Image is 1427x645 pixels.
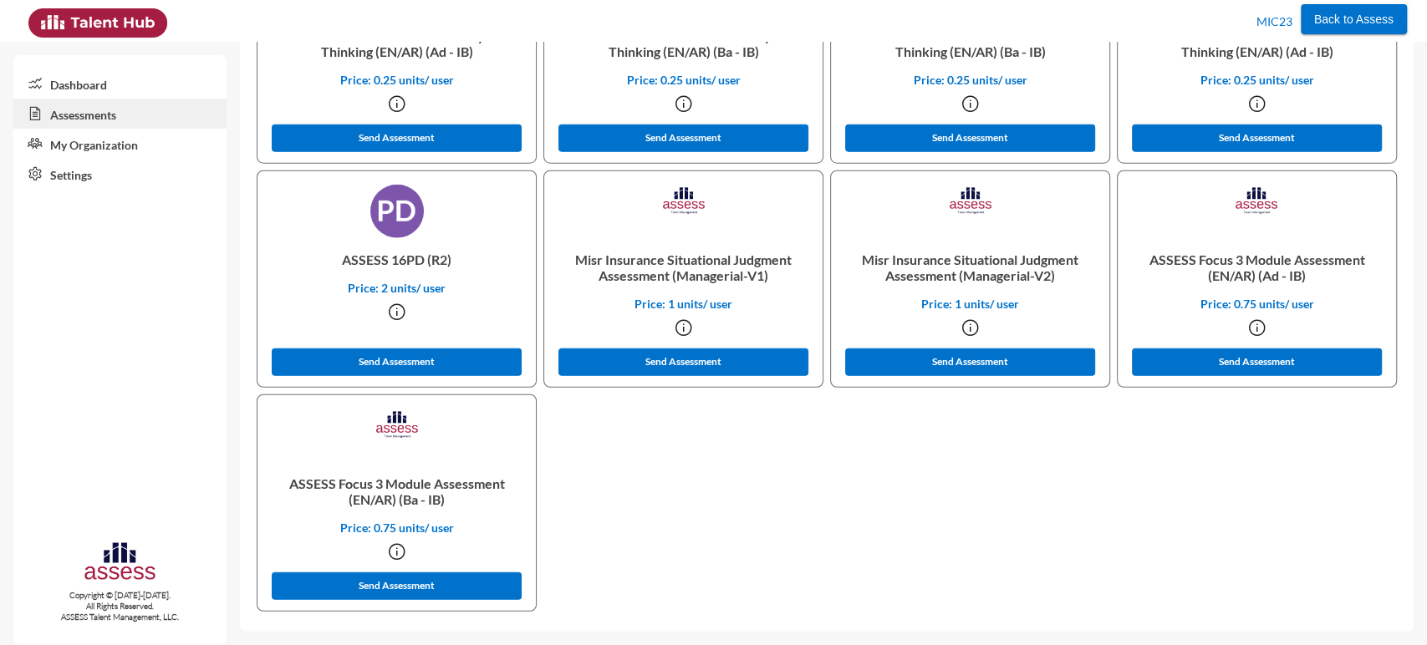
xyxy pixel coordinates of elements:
p: Price: 0.25 units/ user [1131,73,1383,87]
button: Send Assessment [558,124,809,152]
p: ASSESS Focus Assessment - Critical Thinking (EN/AR) (Ba - IB) [844,14,1096,73]
p: ASSESS Focus 3 Module Assessment (EN/AR) (Ba - IB) [271,462,522,521]
p: Copyright © [DATE]-[DATE]. All Rights Reserved. ASSESS Talent Management, LLC. [13,590,227,622]
span: Back to Assess [1314,13,1394,26]
p: Price: 1 units/ user [844,297,1096,311]
a: Assessments [13,99,227,129]
a: Dashboard [13,69,227,99]
p: ASSESS 16PD (R2) [271,238,522,281]
p: Price: 0.75 units/ user [1131,297,1383,311]
a: Settings [13,159,227,189]
p: Price: 0.75 units/ user [271,521,522,535]
button: Send Assessment [272,124,522,152]
p: Misr Insurance Situational Judgment Assessment (Managerial-V2) [844,238,1096,297]
p: ASSESS Focus Assessment - Analytical Thinking (EN/AR) (Ad - IB) [271,14,522,73]
p: MIC23 [1256,8,1292,35]
button: Send Assessment [845,124,1096,152]
button: Send Assessment [272,572,522,600]
button: Send Assessment [272,348,522,376]
p: Price: 2 units/ user [271,281,522,295]
p: ASSESS Focus Assessment - Critical Thinking (EN/AR) (Ad - IB) [1131,14,1383,73]
p: Misr Insurance Situational Judgment Assessment (Managerial-V1) [558,238,809,297]
button: Send Assessment [1132,124,1383,152]
img: assesscompany-logo.png [83,540,157,587]
button: Send Assessment [845,348,1096,376]
p: Price: 0.25 units/ user [558,73,809,87]
a: Back to Assess [1301,8,1407,27]
a: My Organization [13,129,227,159]
button: Back to Assess [1301,4,1407,34]
p: Price: 0.25 units/ user [844,73,1096,87]
p: ASSESS Focus Assessment - Analytical Thinking (EN/AR) (Ba - IB) [558,14,809,73]
button: Send Assessment [558,348,809,376]
p: Price: 0.25 units/ user [271,73,522,87]
p: ASSESS Focus 3 Module Assessment (EN/AR) (Ad - IB) [1131,238,1383,297]
p: Price: 1 units/ user [558,297,809,311]
button: Send Assessment [1132,348,1383,376]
